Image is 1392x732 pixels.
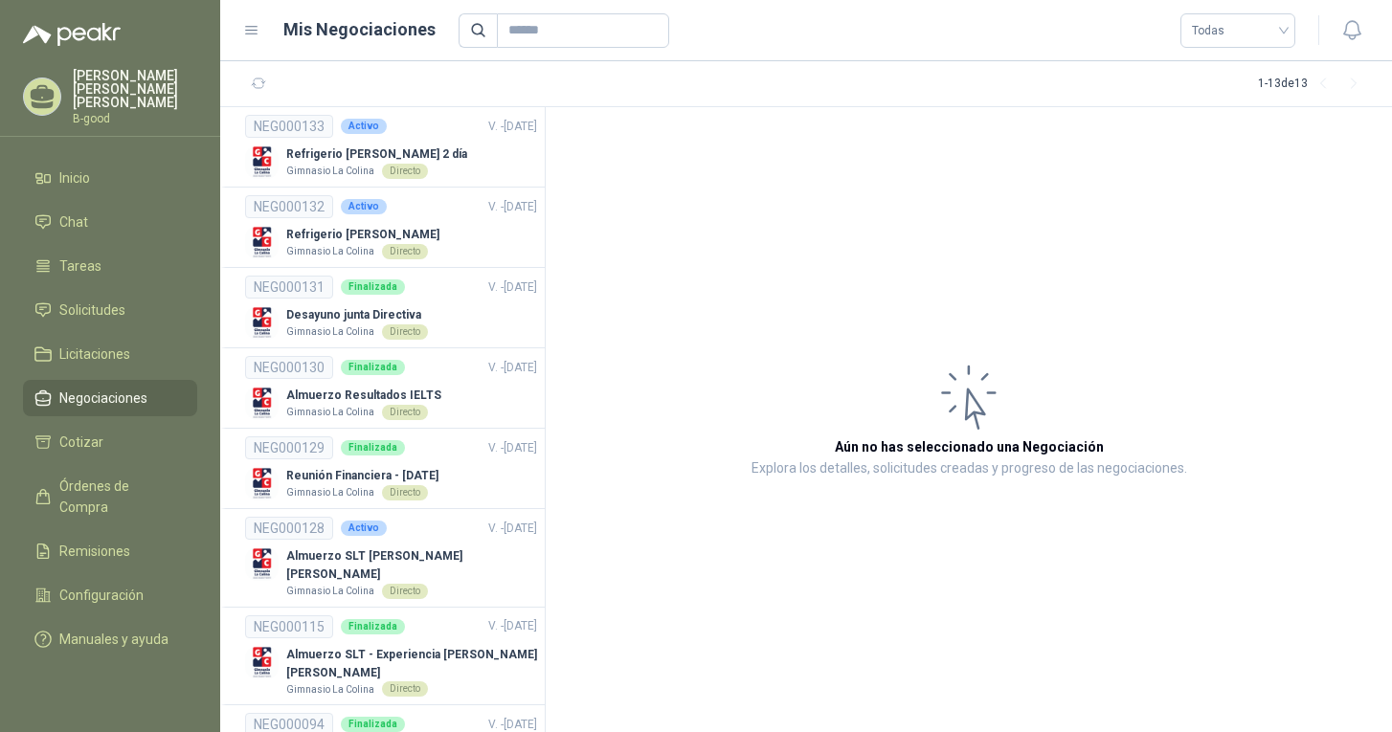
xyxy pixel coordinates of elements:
p: Almuerzo Resultados IELTS [286,387,441,405]
span: V. - [DATE] [488,361,537,374]
img: Company Logo [245,646,279,679]
img: Company Logo [245,145,279,179]
span: Inicio [59,167,90,189]
div: Directo [382,244,428,259]
img: Company Logo [245,387,279,420]
div: NEG000133 [245,115,333,138]
div: Activo [341,199,387,214]
span: V. - [DATE] [488,619,537,632]
span: Chat [59,211,88,233]
span: Manuales y ayuda [59,629,168,650]
a: Negociaciones [23,380,197,416]
span: V. - [DATE] [488,441,537,455]
span: V. - [DATE] [488,200,537,213]
div: NEG000132 [245,195,333,218]
div: Finalizada [341,360,405,375]
div: NEG000131 [245,276,333,299]
div: NEG000130 [245,356,333,379]
div: Directo [382,324,428,340]
a: NEG000129FinalizadaV. -[DATE] Company LogoReunión Financiera - [DATE]Gimnasio La ColinaDirecto [245,436,537,500]
div: 1 - 13 de 13 [1258,69,1369,100]
a: Inicio [23,160,197,196]
a: NEG000130FinalizadaV. -[DATE] Company LogoAlmuerzo Resultados IELTSGimnasio La ColinaDirecto [245,356,537,420]
p: Reunión Financiera - [DATE] [286,467,438,485]
a: NEG000115FinalizadaV. -[DATE] Company LogoAlmuerzo SLT - Experiencia [PERSON_NAME] [PERSON_NAME]G... [245,615,537,698]
p: [PERSON_NAME] [PERSON_NAME] [PERSON_NAME] [73,69,197,109]
div: Directo [382,681,428,697]
div: Directo [382,584,428,599]
h1: Mis Negociaciones [283,16,436,43]
a: Licitaciones [23,336,197,372]
a: NEG000133ActivoV. -[DATE] Company LogoRefrigerio [PERSON_NAME] 2 díaGimnasio La ColinaDirecto [245,115,537,179]
p: Gimnasio La Colina [286,324,374,340]
span: V. - [DATE] [488,120,537,133]
div: Finalizada [341,440,405,455]
a: NEG000132ActivoV. -[DATE] Company LogoRefrigerio [PERSON_NAME]Gimnasio La ColinaDirecto [245,195,537,259]
span: V. - [DATE] [488,280,537,294]
span: Cotizar [59,432,103,453]
div: Finalizada [341,717,405,732]
a: NEG000131FinalizadaV. -[DATE] Company LogoDesayuno junta DirectivaGimnasio La ColinaDirecto [245,276,537,340]
a: Remisiones [23,533,197,569]
a: NEG000128ActivoV. -[DATE] Company LogoAlmuerzo SLT [PERSON_NAME] [PERSON_NAME]Gimnasio La ColinaD... [245,517,537,599]
div: Finalizada [341,619,405,634]
div: NEG000128 [245,517,333,540]
p: Refrigerio [PERSON_NAME] 2 día [286,145,467,164]
span: V. - [DATE] [488,521,537,535]
div: Activo [341,119,387,134]
span: Solicitudes [59,299,125,321]
a: Manuales y ayuda [23,621,197,657]
div: Activo [341,521,387,536]
a: Órdenes de Compra [23,468,197,525]
p: Gimnasio La Colina [286,584,374,599]
p: Almuerzo SLT - Experiencia [PERSON_NAME] [PERSON_NAME] [286,646,537,682]
div: Directo [382,164,428,179]
span: Tareas [59,255,101,277]
h3: Aún no has seleccionado una Negociación [835,436,1104,457]
span: Configuración [59,585,144,606]
p: Gimnasio La Colina [286,405,374,420]
p: B-good [73,113,197,124]
img: Company Logo [245,306,279,340]
p: Gimnasio La Colina [286,682,374,698]
p: Explora los detalles, solicitudes creadas y progreso de las negociaciones. [752,457,1187,480]
img: Company Logo [245,547,279,581]
div: NEG000129 [245,436,333,459]
p: Refrigerio [PERSON_NAME] [286,226,439,244]
span: Todas [1192,16,1284,45]
p: Desayuno junta Directiva [286,306,428,324]
span: Remisiones [59,541,130,562]
a: Chat [23,204,197,240]
img: Company Logo [245,226,279,259]
a: Cotizar [23,424,197,460]
a: Tareas [23,248,197,284]
p: Gimnasio La Colina [286,244,374,259]
div: Directo [382,405,428,420]
p: Almuerzo SLT [PERSON_NAME] [PERSON_NAME] [286,547,537,584]
p: Gimnasio La Colina [286,164,374,179]
span: Licitaciones [59,344,130,365]
img: Logo peakr [23,23,121,46]
p: Gimnasio La Colina [286,485,374,500]
span: Órdenes de Compra [59,476,179,518]
img: Company Logo [245,467,279,500]
div: NEG000115 [245,615,333,638]
div: Directo [382,485,428,500]
span: Negociaciones [59,388,147,409]
a: Solicitudes [23,292,197,328]
div: Finalizada [341,279,405,295]
a: Configuración [23,577,197,613]
span: V. - [DATE] [488,718,537,731]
